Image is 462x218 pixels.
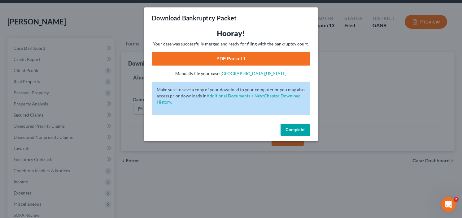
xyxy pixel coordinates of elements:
[157,93,301,105] a: Additional Documents > NextChapter Download History.
[281,124,310,136] button: Complete!
[152,41,310,47] p: Your case was successfully merged and ready for filing with the bankruptcy court.
[441,197,456,212] iframe: Intercom live chat
[152,14,237,22] h3: Download Bankruptcy Packet
[152,52,310,66] a: PDF Packet 1
[221,71,287,76] a: [GEOGRAPHIC_DATA][US_STATE]
[285,127,305,132] span: Complete!
[152,28,310,38] h3: Hooray!
[152,71,310,77] p: Manually file your case:
[454,197,459,202] span: 2
[157,87,305,105] p: Make sure to save a copy of your download to your computer or you may also access prior downloads in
